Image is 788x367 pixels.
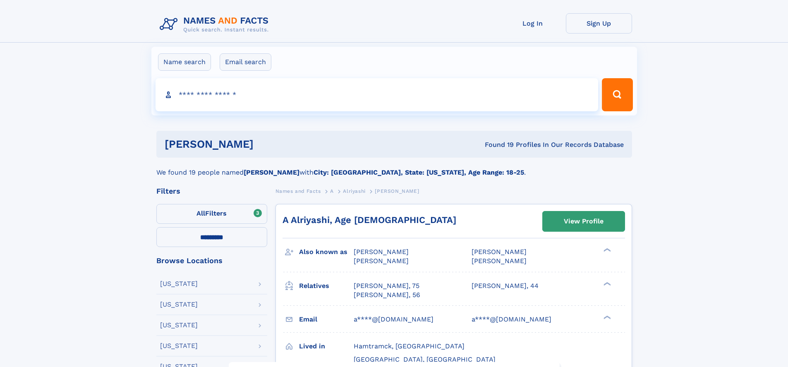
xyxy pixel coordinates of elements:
span: [PERSON_NAME] [375,188,419,194]
div: [US_STATE] [160,301,198,308]
a: View Profile [543,211,625,231]
img: Logo Names and Facts [156,13,275,36]
button: Search Button [602,78,632,111]
a: Names and Facts [275,186,321,196]
a: Alriyashi [343,186,365,196]
span: [PERSON_NAME] [472,248,527,256]
a: A Alriyashi, Age [DEMOGRAPHIC_DATA] [283,215,456,225]
span: [PERSON_NAME] [354,257,409,265]
span: All [196,209,205,217]
span: [GEOGRAPHIC_DATA], [GEOGRAPHIC_DATA] [354,355,496,363]
h3: Email [299,312,354,326]
a: [PERSON_NAME], 75 [354,281,419,290]
a: A [330,186,334,196]
a: Log In [500,13,566,34]
div: [US_STATE] [160,281,198,287]
a: [PERSON_NAME], 44 [472,281,539,290]
div: ❯ [601,247,611,253]
div: We found 19 people named with . [156,158,632,178]
label: Name search [158,53,211,71]
label: Email search [220,53,271,71]
b: City: [GEOGRAPHIC_DATA], State: [US_STATE], Age Range: 18-25 [314,168,524,176]
div: [US_STATE] [160,322,198,329]
label: Filters [156,204,267,224]
div: [US_STATE] [160,343,198,349]
div: ❯ [601,314,611,320]
div: ❯ [601,281,611,286]
input: search input [156,78,599,111]
div: View Profile [564,212,604,231]
div: Browse Locations [156,257,267,264]
span: Alriyashi [343,188,365,194]
a: Sign Up [566,13,632,34]
b: [PERSON_NAME] [244,168,299,176]
h3: Relatives [299,279,354,293]
span: A [330,188,334,194]
h3: Lived in [299,339,354,353]
span: Hamtramck, [GEOGRAPHIC_DATA] [354,342,465,350]
a: [PERSON_NAME], 56 [354,290,420,300]
h1: [PERSON_NAME] [165,139,369,149]
span: [PERSON_NAME] [354,248,409,256]
h3: Also known as [299,245,354,259]
div: Found 19 Profiles In Our Records Database [369,140,624,149]
div: Filters [156,187,267,195]
span: [PERSON_NAME] [472,257,527,265]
